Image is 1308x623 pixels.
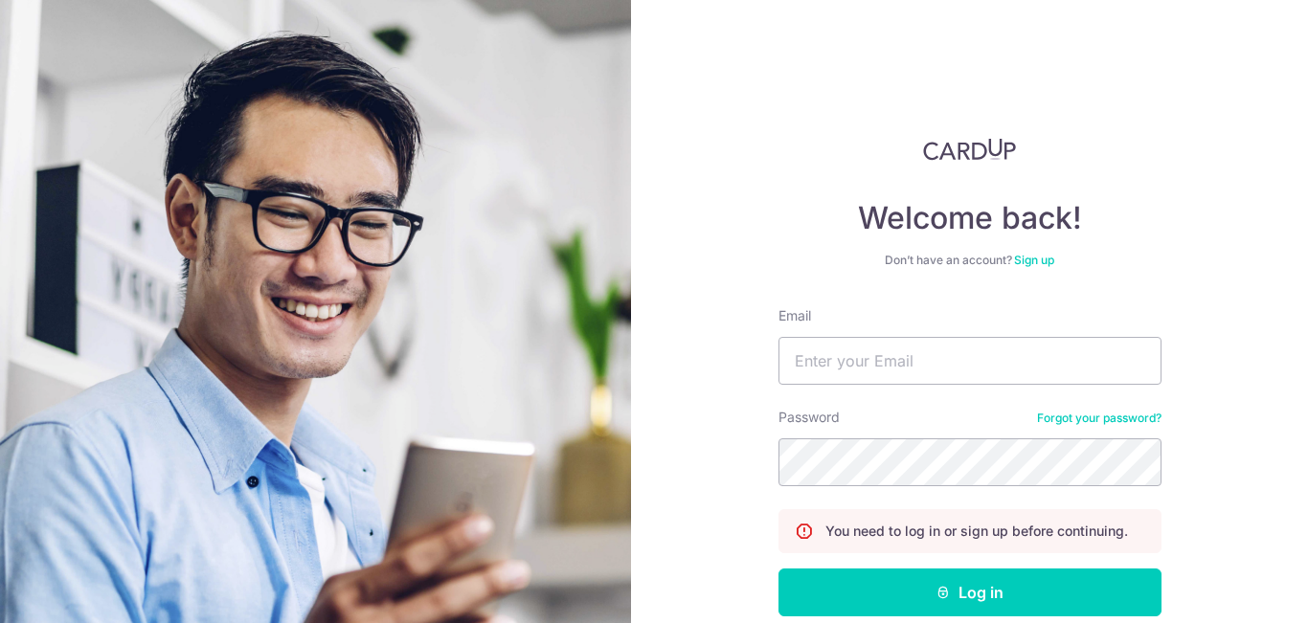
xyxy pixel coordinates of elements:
a: Sign up [1014,253,1054,267]
button: Log in [778,568,1161,616]
label: Email [778,306,811,325]
h4: Welcome back! [778,199,1161,237]
a: Forgot your password? [1037,411,1161,426]
label: Password [778,408,840,427]
p: You need to log in or sign up before continuing. [825,522,1128,541]
img: CardUp Logo [923,138,1017,161]
input: Enter your Email [778,337,1161,385]
div: Don’t have an account? [778,253,1161,268]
